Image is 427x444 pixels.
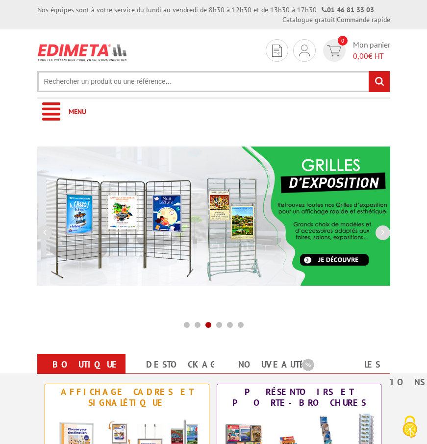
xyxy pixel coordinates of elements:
span: Mon panier [353,39,390,62]
img: Présentoir, panneau, stand - Edimeta - PLV, affichage, mobilier bureau, entreprise [37,39,128,66]
a: Destockage [126,356,246,373]
span: Menu [69,107,86,116]
button: Cookies (fenêtre modale) [393,411,427,444]
img: devis rapide [299,45,310,56]
a: nouveautés [214,356,334,373]
a: Menu [37,99,390,125]
div: | [282,15,390,25]
div: Nos équipes sont à votre service du lundi au vendredi de 8h30 à 12h30 et de 13h30 à 17h30 [37,5,374,15]
img: Cookies (fenêtre modale) [398,415,422,439]
a: devis rapide 0 Mon panier 0,00€ HT [321,39,390,62]
a: Boutique en ligne [37,356,158,391]
div: Présentoirs et Porte-brochures [220,387,378,408]
span: € HT [353,50,390,62]
a: Les promotions [302,356,423,391]
input: Rechercher un produit ou une référence... [37,71,390,92]
a: Catalogue gratuit [282,15,335,24]
strong: 01 46 81 33 03 [322,5,374,14]
b: Les promotions [302,356,425,375]
span: 0,00 [353,51,368,61]
img: devis rapide [272,45,282,57]
img: devis rapide [327,45,341,56]
span: 0 [338,36,348,46]
div: Affichage Cadres et Signalétique [48,387,206,408]
input: rechercher [369,71,390,92]
a: Commande rapide [337,15,390,24]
